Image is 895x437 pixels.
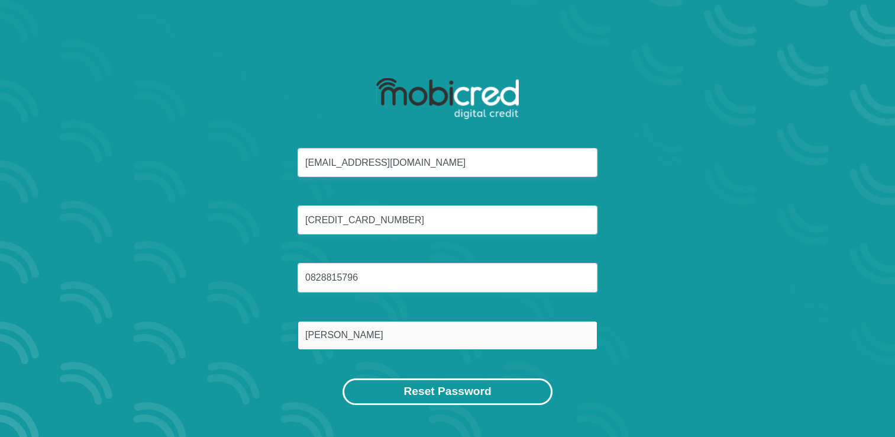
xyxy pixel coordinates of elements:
[376,78,519,120] img: mobicred logo
[298,321,597,350] input: Surname
[298,148,597,177] input: Email
[298,205,597,234] input: ID Number
[343,378,552,405] button: Reset Password
[298,263,597,292] input: Cellphone Number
